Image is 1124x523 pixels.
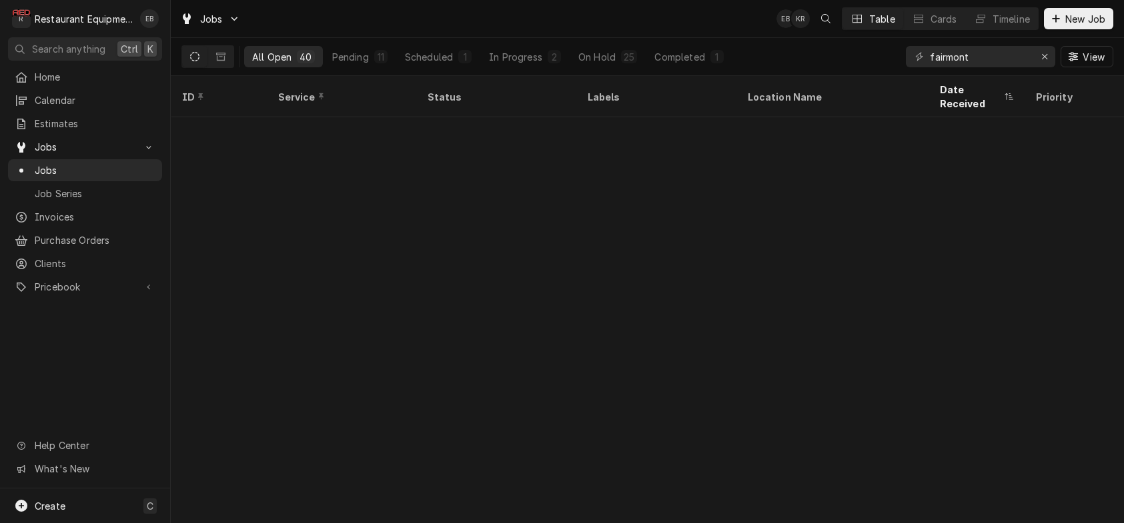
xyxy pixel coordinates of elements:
a: Invoices [8,206,162,228]
div: 40 [300,50,312,64]
div: 11 [377,50,385,64]
span: Create [35,500,65,512]
a: Purchase Orders [8,229,162,251]
button: New Job [1044,8,1113,29]
a: Home [8,66,162,88]
div: KR [791,9,810,28]
span: Invoices [35,210,155,224]
a: Go to Pricebook [8,276,162,298]
span: New Job [1063,12,1108,26]
div: Cards [931,12,957,26]
span: Search anything [32,42,105,56]
div: 1 [461,50,469,64]
input: Keyword search [930,46,1030,67]
div: Date Received [939,83,1001,111]
button: Search anythingCtrlK [8,37,162,61]
div: Status [427,90,563,104]
div: Restaurant Equipment Diagnostics [35,12,133,26]
span: Purchase Orders [35,233,155,247]
div: On Hold [578,50,616,64]
span: Help Center [35,438,154,452]
span: Ctrl [121,42,138,56]
span: Jobs [35,140,135,154]
div: Service [277,90,403,104]
div: 1 [713,50,721,64]
div: Emily Bird's Avatar [140,9,159,28]
div: Kelli Robinette's Avatar [791,9,810,28]
div: Emily Bird's Avatar [776,9,795,28]
div: Location Name [747,90,915,104]
div: R [12,9,31,28]
span: Pricebook [35,280,135,294]
div: Labels [587,90,726,104]
span: C [147,499,153,513]
button: Open search [815,8,836,29]
span: Clients [35,257,155,270]
a: Go to What's New [8,458,162,480]
div: EB [140,9,159,28]
span: K [147,42,153,56]
div: Priority [1035,90,1107,104]
div: All Open [252,50,292,64]
div: Timeline [993,12,1030,26]
div: Scheduled [405,50,453,64]
span: Jobs [200,12,223,26]
div: ID [181,90,253,104]
div: Restaurant Equipment Diagnostics's Avatar [12,9,31,28]
div: In Progress [489,50,542,64]
span: Home [35,70,155,84]
span: What's New [35,462,154,476]
span: View [1080,50,1107,64]
span: Jobs [35,163,155,177]
span: Estimates [35,117,155,131]
div: 2 [550,50,558,64]
div: Completed [654,50,704,64]
a: Job Series [8,183,162,205]
div: Pending [332,50,369,64]
button: Erase input [1034,46,1055,67]
a: Clients [8,253,162,274]
span: Calendar [35,93,155,107]
span: Job Series [35,187,155,201]
a: Jobs [8,159,162,181]
div: Table [869,12,895,26]
a: Go to Jobs [175,8,245,30]
button: View [1061,46,1113,67]
a: Calendar [8,89,162,111]
div: EB [776,9,795,28]
a: Go to Help Center [8,434,162,456]
a: Go to Jobs [8,136,162,158]
div: 25 [624,50,634,64]
a: Estimates [8,113,162,135]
